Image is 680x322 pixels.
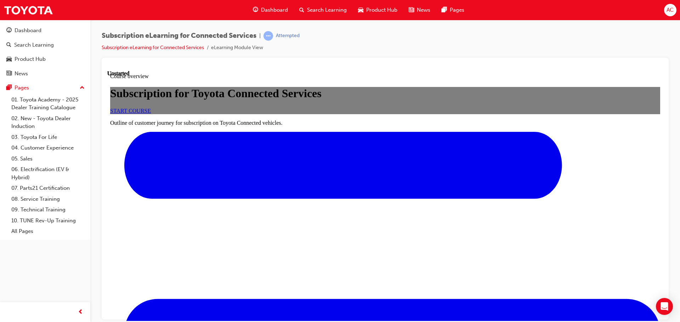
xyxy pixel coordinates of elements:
[6,28,12,34] span: guage-icon
[8,215,87,226] a: 10. TUNE Rev-Up Training
[436,3,470,17] a: pages-iconPages
[3,49,553,56] p: Outline of customer journey for subscription on Toyota Connected vehicles.
[442,6,447,14] span: pages-icon
[358,6,363,14] span: car-icon
[417,6,430,14] span: News
[78,308,83,317] span: prev-icon
[6,56,12,63] span: car-icon
[8,164,87,183] a: 06. Electrification (EV & Hybrid)
[3,24,87,37] a: Dashboard
[6,85,12,91] span: pages-icon
[307,6,347,14] span: Search Learning
[263,31,273,41] span: learningRecordVerb_ATTEMPT-icon
[211,44,263,52] li: eLearning Module View
[15,27,41,35] div: Dashboard
[4,2,53,18] img: Trak
[8,153,87,164] a: 05. Sales
[403,3,436,17] a: news-iconNews
[8,113,87,132] a: 02. New - Toyota Dealer Induction
[352,3,403,17] a: car-iconProduct Hub
[253,6,258,14] span: guage-icon
[294,3,352,17] a: search-iconSearch Learning
[664,4,676,16] button: AC
[8,94,87,113] a: 01. Toyota Academy - 2025 Dealer Training Catalogue
[3,17,553,30] h1: Subscription for Toyota Connected Services
[261,6,288,14] span: Dashboard
[366,6,397,14] span: Product Hub
[3,81,87,94] button: Pages
[8,226,87,237] a: All Pages
[3,67,87,80] a: News
[8,183,87,194] a: 07. Parts21 Certification
[3,53,87,66] a: Product Hub
[3,23,87,81] button: DashboardSearch LearningProduct HubNews
[15,70,28,78] div: News
[6,71,12,77] span: news-icon
[450,6,464,14] span: Pages
[8,194,87,205] a: 08. Service Training
[3,3,41,9] span: Course overview
[14,41,54,49] div: Search Learning
[102,32,256,40] span: Subscription eLearning for Connected Services
[15,84,29,92] div: Pages
[409,6,414,14] span: news-icon
[8,142,87,153] a: 04. Customer Experience
[276,33,300,39] div: Attempted
[15,55,46,63] div: Product Hub
[259,32,261,40] span: |
[299,6,304,14] span: search-icon
[3,37,44,43] a: START COURSE
[80,83,85,93] span: up-icon
[102,45,204,51] a: Subscription eLearning for Connected Services
[8,204,87,215] a: 09. Technical Training
[8,132,87,143] a: 03. Toyota For Life
[3,39,87,52] a: Search Learning
[667,6,674,14] span: AC
[6,42,11,48] span: search-icon
[656,298,673,315] div: Open Intercom Messenger
[247,3,294,17] a: guage-iconDashboard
